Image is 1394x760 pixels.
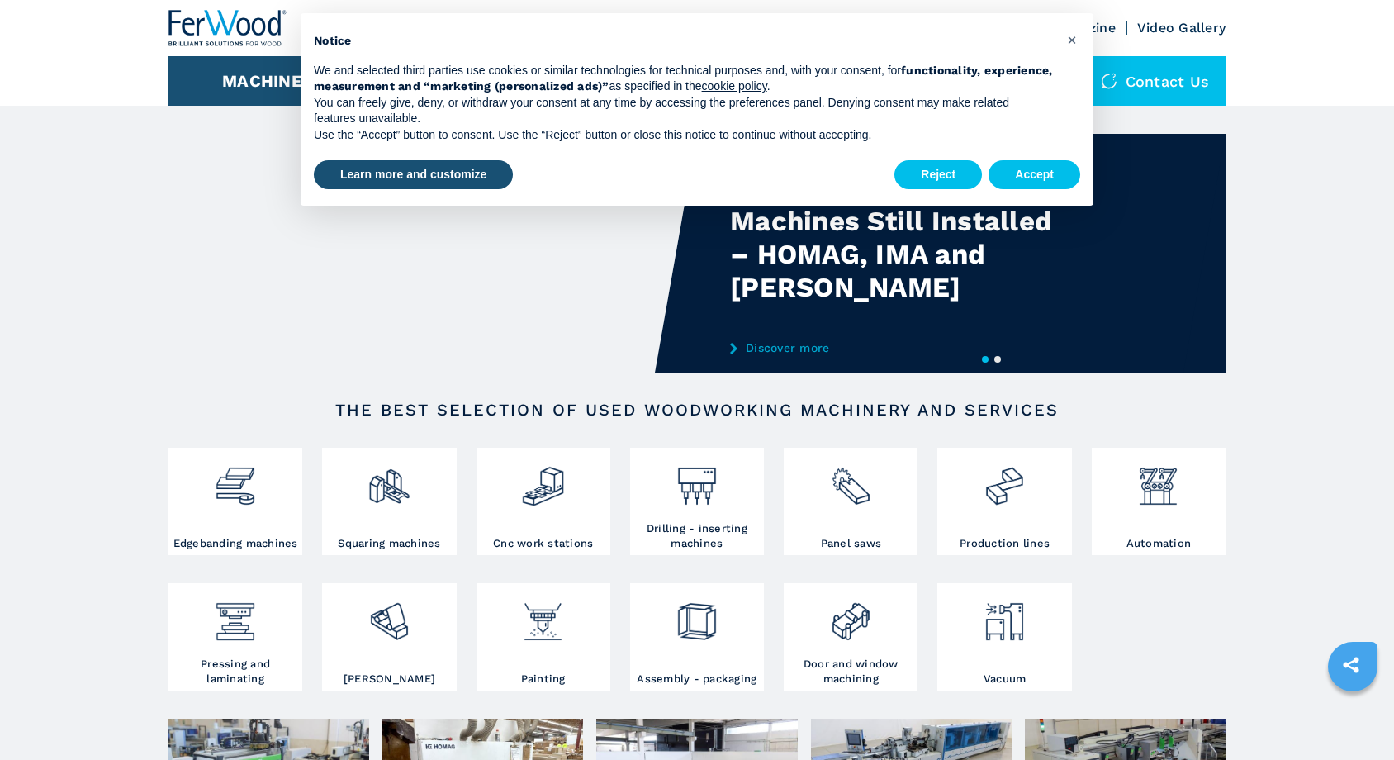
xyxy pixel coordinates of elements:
[675,452,718,508] img: foratrici_inseritrici_2.png
[1137,20,1226,36] a: Video Gallery
[784,583,917,691] a: Door and window machining
[982,356,989,363] button: 1
[521,452,565,508] img: centro_di_lavoro_cnc_2.png
[168,134,697,373] video: Your browser does not support the video tag.
[213,452,257,508] img: bordatrici_1.png
[630,583,764,691] a: Assembly - packaging
[493,536,593,551] h3: Cnc work stations
[221,400,1173,420] h2: The best selection of used woodworking machinery and services
[983,587,1027,644] img: aspirazione_1.png
[983,452,1027,508] img: linee_di_produzione_2.png
[314,95,1054,127] p: You can freely give, deny, or withdraw your consent at any time by accessing the preferences pane...
[344,672,435,686] h3: [PERSON_NAME]
[168,10,287,46] img: Ferwood
[788,657,913,686] h3: Door and window machining
[675,587,718,644] img: montaggio_imballaggio_2.png
[338,536,440,551] h3: Squaring machines
[322,583,456,691] a: [PERSON_NAME]
[213,587,257,644] img: pressa-strettoia.png
[1059,26,1085,53] button: Close this notice
[984,672,1027,686] h3: Vacuum
[637,672,756,686] h3: Assembly - packaging
[829,587,873,644] img: lavorazione_porte_finestre_2.png
[173,536,298,551] h3: Edgebanding machines
[994,356,1001,363] button: 2
[829,452,873,508] img: sezionatrici_2.png
[367,587,411,644] img: levigatrici_2.png
[1101,73,1117,89] img: Contact us
[960,536,1050,551] h3: Production lines
[314,160,513,190] button: Learn more and customize
[222,71,313,91] button: Machines
[477,448,610,555] a: Cnc work stations
[1126,536,1192,551] h3: Automation
[1330,644,1372,686] a: sharethis
[168,448,302,555] a: Edgebanding machines
[784,448,917,555] a: Panel saws
[168,583,302,691] a: Pressing and laminating
[1067,30,1077,50] span: ×
[314,33,1054,50] h2: Notice
[1136,452,1180,508] img: automazione.png
[821,536,882,551] h3: Panel saws
[477,583,610,691] a: Painting
[634,521,760,551] h3: Drilling - inserting machines
[173,657,298,686] h3: Pressing and laminating
[894,160,982,190] button: Reject
[989,160,1080,190] button: Accept
[367,452,411,508] img: squadratrici_2.png
[937,448,1071,555] a: Production lines
[322,448,456,555] a: Squaring machines
[314,127,1054,144] p: Use the “Accept” button to consent. Use the “Reject” button or close this notice to continue with...
[521,672,566,686] h3: Painting
[1092,448,1226,555] a: Automation
[937,583,1071,691] a: Vacuum
[630,448,764,555] a: Drilling - inserting machines
[314,64,1053,93] strong: functionality, experience, measurement and “marketing (personalized ads)”
[730,341,1054,354] a: Discover more
[521,587,565,644] img: verniciatura_1.png
[702,79,767,93] a: cookie policy
[1084,56,1226,106] div: Contact us
[314,63,1054,95] p: We and selected third parties use cookies or similar technologies for technical purposes and, wit...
